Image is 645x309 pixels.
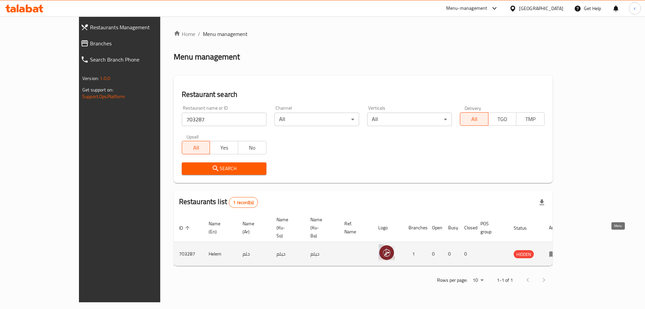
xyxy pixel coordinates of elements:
span: TGO [491,114,514,124]
h2: Restaurant search [182,89,545,100]
span: HIDDEN [514,250,534,258]
input: Search for restaurant name or ID.. [182,113,266,126]
td: 0 [427,242,443,266]
a: Search Branch Phone [75,51,187,68]
button: TMP [516,112,545,126]
div: Export file [534,194,550,210]
td: 1 [403,242,427,266]
span: 1 record(s) [229,199,258,206]
span: All [463,114,486,124]
th: Closed [459,214,475,242]
span: Status [514,224,535,232]
div: Menu-management [446,4,487,12]
span: Branches [90,39,181,47]
img: Helem [378,244,395,261]
th: Action [544,214,567,242]
span: Version: [82,74,99,83]
label: Delivery [465,106,481,110]
td: حیلم [271,242,305,266]
span: Search Branch Phone [90,55,181,64]
button: TGO [488,112,517,126]
th: Branches [403,214,427,242]
span: Search [187,164,261,173]
td: حلم [237,242,271,266]
span: Menu management [203,30,248,38]
span: Name (Ku-So) [276,216,297,240]
div: All [274,113,359,126]
span: Name (Ku-Ba) [310,216,331,240]
table: enhanced table [174,214,567,266]
span: All [185,143,208,153]
nav: breadcrumb [174,30,553,38]
span: 1.0.0 [100,74,110,83]
span: Name (Ar) [243,220,263,236]
button: All [182,141,210,154]
h2: Menu management [174,51,240,62]
span: Get support on: [82,85,113,94]
li: / [198,30,200,38]
span: TMP [519,114,542,124]
button: Search [182,162,266,175]
p: 1-1 of 1 [497,276,513,284]
td: Helem [203,242,237,266]
td: 703287 [174,242,203,266]
p: Rows per page: [437,276,467,284]
span: No [241,143,264,153]
td: حیلم [305,242,339,266]
span: Name (En) [209,220,229,236]
div: All [367,113,452,126]
div: Total records count [229,197,258,208]
button: All [460,112,488,126]
div: [GEOGRAPHIC_DATA] [519,5,563,12]
span: Yes [213,143,235,153]
th: Open [427,214,443,242]
div: Rows per page: [470,275,486,285]
span: Ref. Name [344,220,365,236]
a: Restaurants Management [75,19,187,35]
span: POS group [480,220,500,236]
a: Support.OpsPlatform [82,92,125,101]
span: r [634,5,636,12]
button: No [238,141,266,154]
span: ID [179,224,192,232]
label: Upsell [186,134,199,139]
a: Branches [75,35,187,51]
th: Logo [373,214,403,242]
th: Busy [443,214,459,242]
h2: Restaurants list [179,197,258,208]
td: 0 [443,242,459,266]
td: 0 [459,242,475,266]
button: Yes [210,141,238,154]
span: Restaurants Management [90,23,181,31]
